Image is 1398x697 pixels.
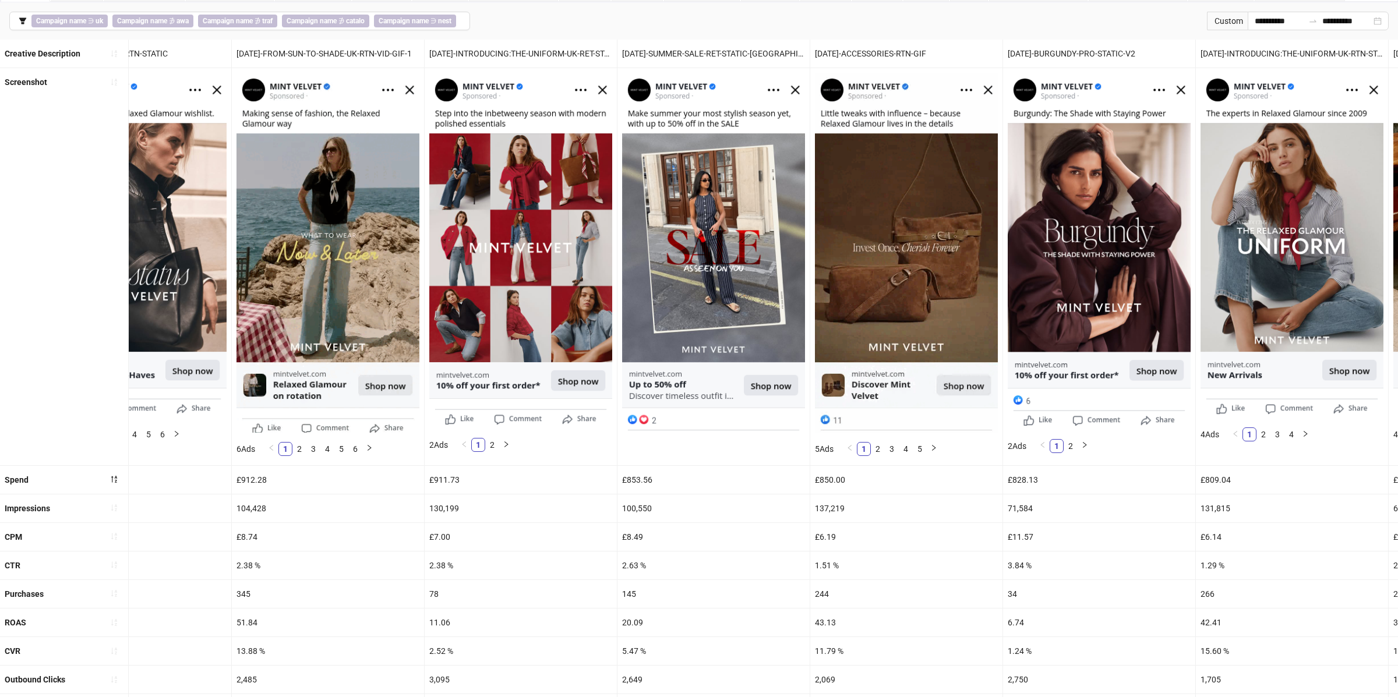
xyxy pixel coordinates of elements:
img: Screenshot 6795994774700 [1201,73,1383,418]
span: sort-ascending [110,589,118,597]
li: 3 [1270,427,1284,441]
div: £809.04 [1196,466,1388,494]
button: left [1228,427,1242,441]
div: 244 [810,580,1002,608]
a: 2 [293,443,306,455]
a: 2 [486,438,499,451]
li: 1 [278,442,292,456]
div: 2,485 [232,666,424,694]
b: Campaign name [379,17,429,25]
a: 6 [349,443,362,455]
li: 3 [885,442,899,456]
div: 42.41 [1196,608,1388,636]
li: Previous Page [264,442,278,456]
div: [DATE]-SUMMER-SALE-RET-STATIC-[GEOGRAPHIC_DATA] [617,40,810,68]
div: 137,219 [810,494,1002,522]
span: right [930,444,937,451]
img: Screenshot 6787032492700 [236,73,419,432]
li: 4 [1284,427,1298,441]
span: sort-ascending [110,647,118,655]
button: right [1078,439,1092,453]
div: 1.51 % [810,551,1002,579]
li: 2 [1064,439,1078,453]
span: sort-ascending [110,561,118,569]
li: 2 [292,442,306,456]
b: Campaign name [117,17,167,25]
div: 3,218 [39,666,231,694]
span: sort-ascending [110,532,118,540]
li: Previous Page [457,438,471,452]
li: Next Page [927,442,941,456]
b: nest [438,17,451,25]
div: 71,584 [1003,494,1195,522]
div: £8.74 [232,523,424,551]
div: 34 [1003,580,1195,608]
button: Campaign name ∋ ukCampaign name ∌ awaCampaign name ∌ trafCampaign name ∌ cataloCampaign name ∋ nest [9,12,470,30]
button: right [170,427,183,441]
b: Creative Description [5,49,80,58]
div: [DATE]-INTRODUCING:THE-UNIFORM-UK-RTN-STATIC [1196,40,1388,68]
span: left [461,441,468,448]
div: 13.88 % [232,637,424,665]
span: sort-ascending [110,78,118,86]
div: 200 [39,580,231,608]
b: CPM [5,532,22,542]
div: 28.12 [39,608,231,636]
a: 5 [142,428,155,441]
div: 131,815 [1196,494,1388,522]
a: 5 [335,443,348,455]
li: Next Page [1078,439,1092,453]
a: 1 [857,443,870,455]
div: £911.73 [425,466,617,494]
li: Previous Page [1036,439,1050,453]
li: Next Page [170,427,183,441]
div: 2.38 % [232,551,424,579]
a: 6 [156,428,169,441]
a: 3 [1271,428,1284,441]
span: right [503,441,510,448]
div: [DATE]-ACCESSORIES-RTN-GIF [810,40,1002,68]
div: 11.06 [425,608,617,636]
div: 2.63 % [617,551,810,579]
span: left [1232,430,1239,437]
div: 345 [232,580,424,608]
span: 6 Ads [236,444,255,454]
a: 1 [1050,440,1063,452]
a: 2 [1257,428,1270,441]
li: 2 [485,438,499,452]
span: ∋ [374,15,456,27]
li: 2 [871,442,885,456]
img: Screenshot 6827744872500 [1008,73,1191,429]
b: Campaign name [287,17,337,25]
div: 2.85 % [39,551,231,579]
span: sort-descending [110,475,118,483]
button: left [1036,439,1050,453]
div: 145 [617,580,810,608]
div: 2,750 [1003,666,1195,694]
img: Screenshot 6778414743100 [622,73,805,432]
span: sort-ascending [110,504,118,512]
li: 5 [142,427,156,441]
div: 3,095 [425,666,617,694]
span: right [173,430,180,437]
a: 1 [1243,428,1256,441]
li: 6 [156,427,170,441]
li: 4 [899,442,913,456]
b: catalo [346,17,365,25]
a: 1 [472,438,485,451]
img: Screenshot 6823590122700 [815,73,998,432]
span: left [1039,441,1046,448]
a: 4 [128,428,141,441]
li: Next Page [499,438,513,452]
b: traf [262,17,273,25]
li: Next Page [362,442,376,456]
span: 2 Ads [429,440,448,450]
div: 1.24 % [1003,637,1195,665]
div: 2,649 [617,666,810,694]
a: 5 [913,443,926,455]
div: £11.57 [1003,523,1195,551]
span: ∌ [198,15,277,27]
b: Impressions [5,504,50,513]
div: 6.22 % [39,637,231,665]
div: £6.14 [1196,523,1388,551]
